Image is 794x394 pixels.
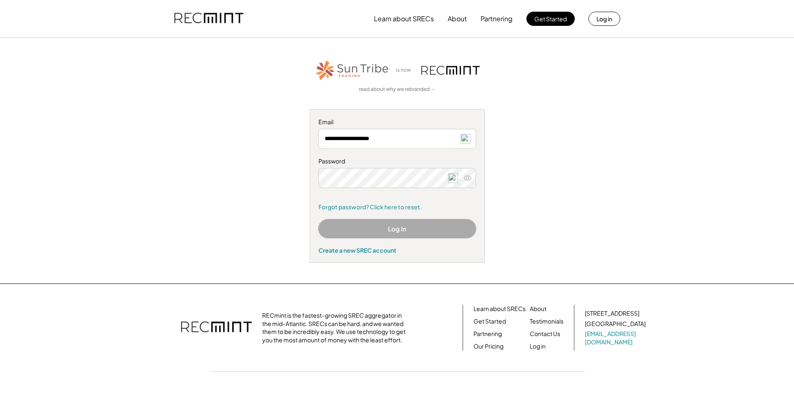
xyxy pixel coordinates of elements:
button: About [448,10,467,27]
button: Learn about SRECs [374,10,434,27]
a: Log in [530,342,546,351]
button: Log in [589,12,620,26]
div: RECmint is the fastest-growing SREC aggregator in the mid-Atlantic. SRECs can be hard, and we wan... [262,311,410,344]
button: Partnering [481,10,513,27]
div: is now [394,67,417,74]
div: [GEOGRAPHIC_DATA] [585,320,646,328]
div: Email [318,118,476,126]
img: recmint-logotype%403x.png [181,313,252,342]
a: [EMAIL_ADDRESS][DOMAIN_NAME] [585,330,647,346]
a: Partnering [473,330,502,338]
a: Contact Us [530,330,560,338]
a: Get Started [473,317,506,326]
a: Testimonials [530,317,564,326]
a: Learn about SRECs [473,305,526,313]
a: Our Pricing [473,342,503,351]
img: npw-badge-icon-locked.svg [461,134,471,144]
button: Get Started [526,12,575,26]
div: [STREET_ADDRESS] [585,309,639,318]
img: recmint-logotype%403x.png [174,5,243,33]
img: STT_Horizontal_Logo%2B-%2BColor.png [315,59,390,82]
img: npw-badge-icon-locked.svg [448,173,458,183]
a: Forgot password? Click here to reset. [318,203,476,211]
div: Password [318,157,476,166]
div: Create a new SREC account [318,246,476,254]
a: read about why we rebranded → [359,86,436,93]
a: About [530,305,546,313]
button: Log In [318,219,476,238]
img: recmint-logotype%403x.png [421,66,480,75]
